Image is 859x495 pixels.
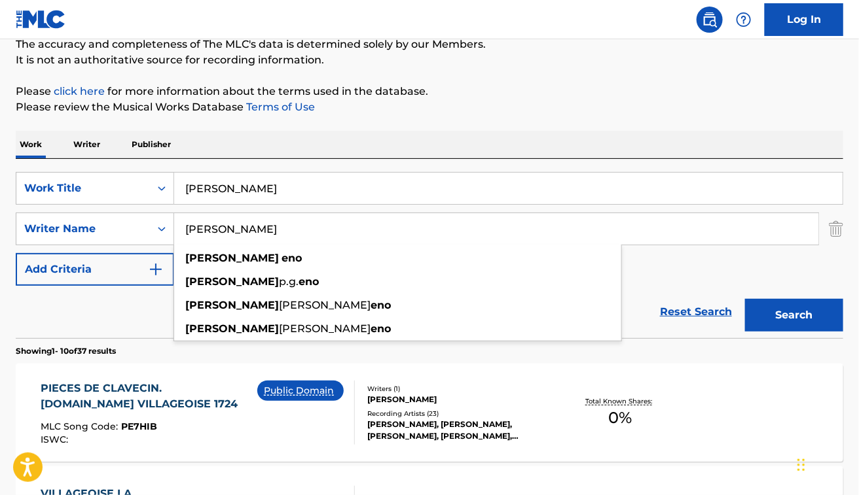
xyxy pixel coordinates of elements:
[16,52,843,68] p: It is not an authoritative source for recording information.
[585,396,655,406] p: Total Known Shares:
[121,420,157,432] span: PE7HIB
[367,418,551,442] div: [PERSON_NAME], [PERSON_NAME],[PERSON_NAME], [PERSON_NAME],[PERSON_NAME], [PERSON_NAME],[PERSON_NA...
[54,85,105,97] a: click here
[24,180,142,196] div: Work Title
[41,434,71,445] span: ISWC :
[16,364,843,462] a: PIECES DE CLAVECIN. [DOMAIN_NAME] VILLAGEOISE 1724MLC Song Code:PE7HIBISWC:Public DomainWriters (...
[299,275,319,288] strong: eno
[16,37,843,52] p: The accuracy and completeness of The MLC's data is determined solely by our Members.
[653,298,739,326] a: Reset Search
[367,384,551,394] div: Writers ( 1 )
[731,7,757,33] div: Help
[185,322,279,335] strong: [PERSON_NAME]
[16,84,843,99] p: Please for more information about the terms used in the database.
[279,275,299,288] span: p.g.
[185,252,279,264] strong: [PERSON_NAME]
[367,409,551,418] div: Recording Artists ( 23 )
[702,12,718,27] img: search
[765,3,843,36] a: Log In
[16,99,843,115] p: Please review the Musical Works Database
[609,406,632,430] span: 0 %
[367,394,551,405] div: [PERSON_NAME]
[185,299,279,311] strong: [PERSON_NAME]
[16,10,66,29] img: MLC Logo
[16,253,174,286] button: Add Criteria
[16,345,116,357] p: Showing 1 - 10 of 37 results
[282,252,302,264] strong: eno
[279,299,371,311] span: [PERSON_NAME]
[264,384,337,398] p: Public Domain
[16,172,843,338] form: Search Form
[279,322,371,335] span: [PERSON_NAME]
[736,12,752,27] img: help
[371,322,391,335] strong: eno
[244,101,315,113] a: Terms of Use
[69,131,104,158] p: Writer
[371,299,391,311] strong: eno
[24,221,142,237] div: Writer Name
[41,420,121,432] span: MLC Song Code :
[41,381,257,412] div: PIECES DE CLAVECIN. [DOMAIN_NAME] VILLAGEOISE 1724
[794,432,859,495] iframe: Chat Widget
[829,213,843,245] img: Delete Criterion
[16,131,46,158] p: Work
[797,445,805,485] div: Drag
[148,262,164,277] img: 9d2ae6d4665cec9f34b9.svg
[745,299,843,332] button: Search
[128,131,175,158] p: Publisher
[185,275,279,288] strong: [PERSON_NAME]
[697,7,723,33] a: Public Search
